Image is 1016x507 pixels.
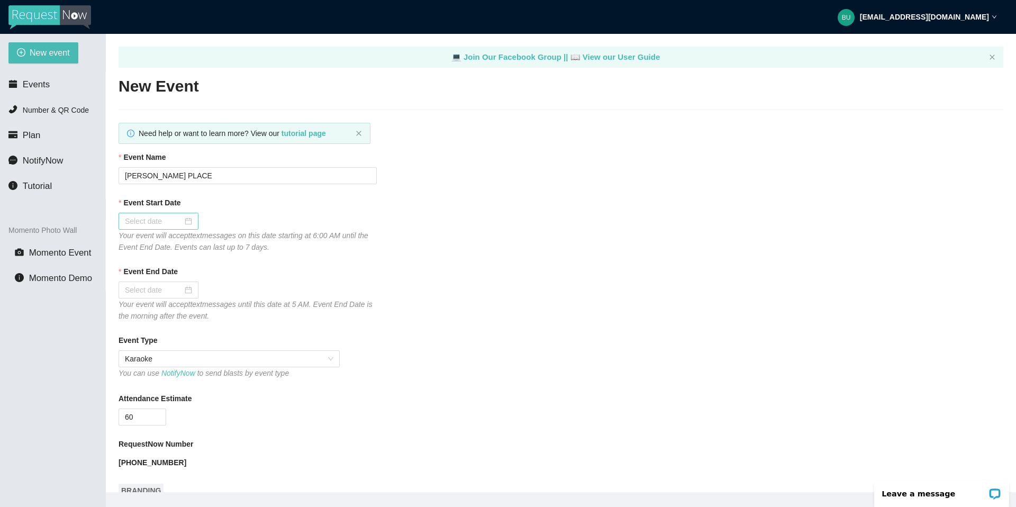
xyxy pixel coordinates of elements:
button: close [356,130,362,137]
a: laptop Join Our Facebook Group || [451,52,570,61]
span: laptop [570,52,580,61]
b: Event Name [123,151,166,163]
input: Select date [125,215,183,227]
span: close [356,130,362,137]
span: info-circle [15,273,24,282]
b: Event End Date [123,266,178,277]
span: New event [30,46,70,59]
iframe: LiveChat chat widget [867,474,1016,507]
span: Plan [23,130,41,140]
input: Select date [125,284,183,296]
span: down [992,14,997,20]
span: BRANDING [119,484,164,497]
span: phone [8,105,17,114]
button: close [989,54,995,61]
div: You can use to send blasts by event type [119,367,340,379]
span: info-circle [127,130,134,137]
img: 07662e4d09af7917c33746ef8cd57b33 [838,9,855,26]
img: RequestNow [8,5,91,30]
span: Number & QR Code [23,106,89,114]
i: Your event will accept text messages on this date starting at 6:00 AM until the Event End Date. E... [119,231,368,251]
input: Janet's and Mark's Wedding [119,167,377,184]
a: tutorial page [282,129,326,138]
span: Need help or want to learn more? View our [139,129,326,138]
b: RequestNow Number [119,438,194,450]
span: Momento Demo [29,273,92,283]
b: Event Type [119,334,158,346]
span: camera [15,248,24,257]
span: credit-card [8,130,17,139]
a: NotifyNow [161,369,195,377]
span: Tutorial [23,181,52,191]
span: NotifyNow [23,156,63,166]
span: calendar [8,79,17,88]
h2: New Event [119,76,1003,97]
span: plus-circle [17,48,25,58]
span: message [8,156,17,165]
strong: [EMAIL_ADDRESS][DOMAIN_NAME] [860,13,989,21]
b: Event Start Date [123,197,180,209]
span: laptop [451,52,461,61]
span: close [989,54,995,60]
i: Your event will accept text messages until this date at 5 AM. Event End Date is the morning after... [119,300,373,320]
span: Momento Event [29,248,92,258]
span: Events [23,79,50,89]
span: Karaoke [125,351,333,367]
span: info-circle [8,181,17,190]
b: Attendance Estimate [119,393,192,404]
b: [PHONE_NUMBER] [119,458,186,467]
a: laptop View our User Guide [570,52,660,61]
button: plus-circleNew event [8,42,78,64]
